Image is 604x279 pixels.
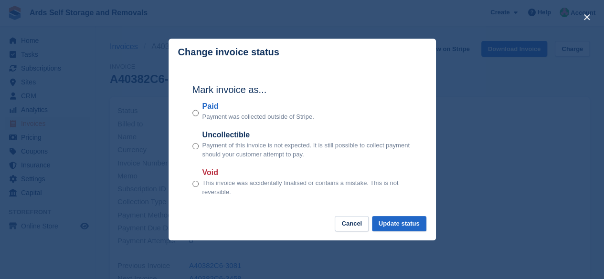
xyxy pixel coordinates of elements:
button: Update status [372,216,426,232]
p: Change invoice status [178,47,279,58]
h2: Mark invoice as... [192,83,412,97]
label: Void [202,167,412,178]
button: close [579,10,594,25]
p: Payment of this invoice is not expected. It is still possible to collect payment should your cust... [202,141,412,159]
label: Paid [202,101,314,112]
p: This invoice was accidentally finalised or contains a mistake. This is not reversible. [202,178,412,197]
label: Uncollectible [202,129,412,141]
p: Payment was collected outside of Stripe. [202,112,314,122]
button: Cancel [335,216,369,232]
